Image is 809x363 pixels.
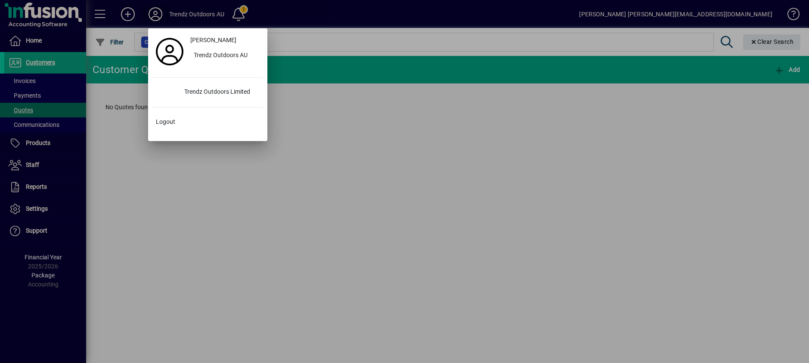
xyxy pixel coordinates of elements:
a: Profile [152,44,187,59]
button: Trendz Outdoors AU [187,48,263,64]
button: Trendz Outdoors Limited [152,85,263,100]
div: Trendz Outdoors Limited [177,85,263,100]
button: Logout [152,114,263,130]
a: [PERSON_NAME] [187,33,263,48]
span: Logout [156,117,175,126]
span: [PERSON_NAME] [190,36,236,45]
